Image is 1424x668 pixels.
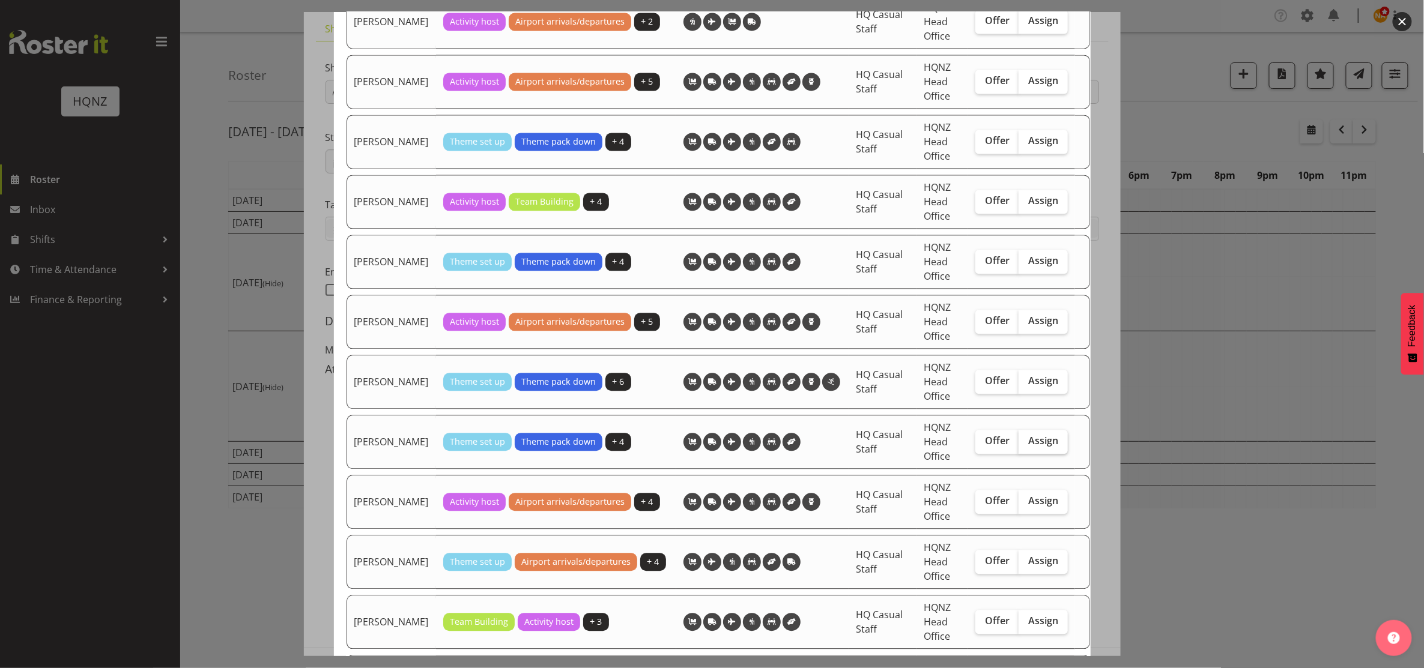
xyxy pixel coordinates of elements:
span: Activity host [450,15,499,28]
span: + 2 [641,15,653,28]
span: HQNZ Head Office [924,421,951,463]
td: [PERSON_NAME] [347,295,436,349]
span: Airport arrivals/departures [515,15,625,28]
span: Theme pack down [521,255,596,268]
td: [PERSON_NAME] [347,175,436,229]
span: Theme set up [450,375,505,388]
span: Assign [1028,314,1058,326]
span: Offer [985,314,1010,326]
span: HQ Casual Staff [856,68,903,95]
span: Assign [1028,615,1058,627]
span: Airport arrivals/departures [515,495,625,508]
span: Team Building [450,615,508,628]
span: Theme set up [450,435,505,448]
span: Airport arrivals/departures [515,315,625,328]
span: Assign [1028,14,1058,26]
span: Theme set up [450,555,505,568]
span: Offer [985,254,1010,266]
td: [PERSON_NAME] [347,55,436,109]
td: [PERSON_NAME] [347,595,436,649]
span: Assign [1028,194,1058,206]
span: Offer [985,555,1010,567]
span: Team Building [515,195,574,208]
td: [PERSON_NAME] [347,355,436,409]
span: Activity host [524,615,574,628]
span: HQNZ Head Office [924,361,951,403]
span: Offer [985,495,1010,507]
span: HQNZ Head Office [924,121,951,163]
span: HQ Casual Staff [856,608,903,636]
span: HQ Casual Staff [856,368,903,396]
span: + 5 [641,75,653,88]
span: Theme set up [450,135,505,148]
span: Offer [985,14,1010,26]
span: + 4 [612,255,624,268]
span: + 5 [641,315,653,328]
span: HQNZ Head Office [924,61,951,103]
span: Theme set up [450,255,505,268]
span: Assign [1028,555,1058,567]
span: HQ Casual Staff [856,8,903,35]
span: Offer [985,435,1010,447]
img: help-xxl-2.png [1388,632,1400,644]
span: HQ Casual Staff [856,488,903,516]
span: Activity host [450,75,499,88]
span: Offer [985,375,1010,387]
span: Offer [985,74,1010,86]
span: HQNZ Head Office [924,601,951,643]
span: HQNZ Head Office [924,1,951,43]
span: Assign [1028,254,1058,266]
span: HQNZ Head Office [924,181,951,223]
span: HQNZ Head Office [924,241,951,283]
span: Assign [1028,375,1058,387]
span: + 4 [641,495,653,508]
span: Assign [1028,74,1058,86]
span: Offer [985,134,1010,146]
span: Activity host [450,495,499,508]
span: HQNZ Head Office [924,541,951,583]
td: [PERSON_NAME] [347,475,436,529]
span: Theme pack down [521,375,596,388]
span: HQ Casual Staff [856,308,903,336]
span: Offer [985,194,1010,206]
span: + 4 [590,195,602,208]
span: HQ Casual Staff [856,248,903,275]
span: HQNZ Head Office [924,301,951,343]
span: Feedback [1407,305,1418,347]
span: Assign [1028,134,1058,146]
td: [PERSON_NAME] [347,415,436,469]
span: + 6 [612,375,624,388]
span: Airport arrivals/departures [521,555,631,568]
td: [PERSON_NAME] [347,115,436,169]
span: Activity host [450,195,499,208]
span: + 3 [590,615,602,628]
span: Assign [1028,435,1058,447]
span: HQ Casual Staff [856,128,903,155]
span: HQ Casual Staff [856,548,903,576]
span: + 4 [612,135,624,148]
span: HQ Casual Staff [856,428,903,456]
span: Airport arrivals/departures [515,75,625,88]
span: Offer [985,615,1010,627]
span: HQNZ Head Office [924,481,951,523]
td: [PERSON_NAME] [347,235,436,289]
span: + 4 [647,555,659,568]
span: HQ Casual Staff [856,188,903,215]
td: [PERSON_NAME] [347,535,436,589]
span: + 4 [612,435,624,448]
span: Theme pack down [521,135,596,148]
span: Assign [1028,495,1058,507]
span: Theme pack down [521,435,596,448]
span: Activity host [450,315,499,328]
button: Feedback - Show survey [1401,293,1424,375]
